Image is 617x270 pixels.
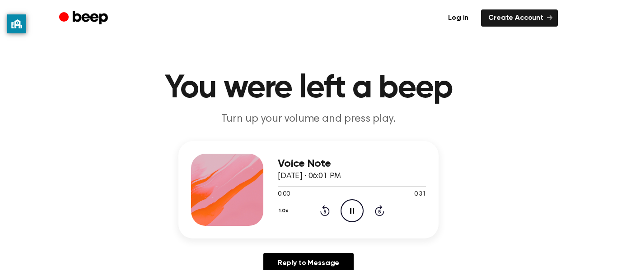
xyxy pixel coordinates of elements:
span: [DATE] · 06:01 PM [278,172,341,180]
span: 0:31 [414,190,426,199]
button: 1.0x [278,203,292,219]
p: Turn up your volume and press play. [135,112,482,127]
a: Create Account [481,9,558,27]
a: Beep [59,9,110,27]
button: privacy banner [7,14,26,33]
h3: Voice Note [278,158,426,170]
a: Log in [441,9,476,27]
span: 0:00 [278,190,290,199]
h1: You were left a beep [77,72,540,105]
